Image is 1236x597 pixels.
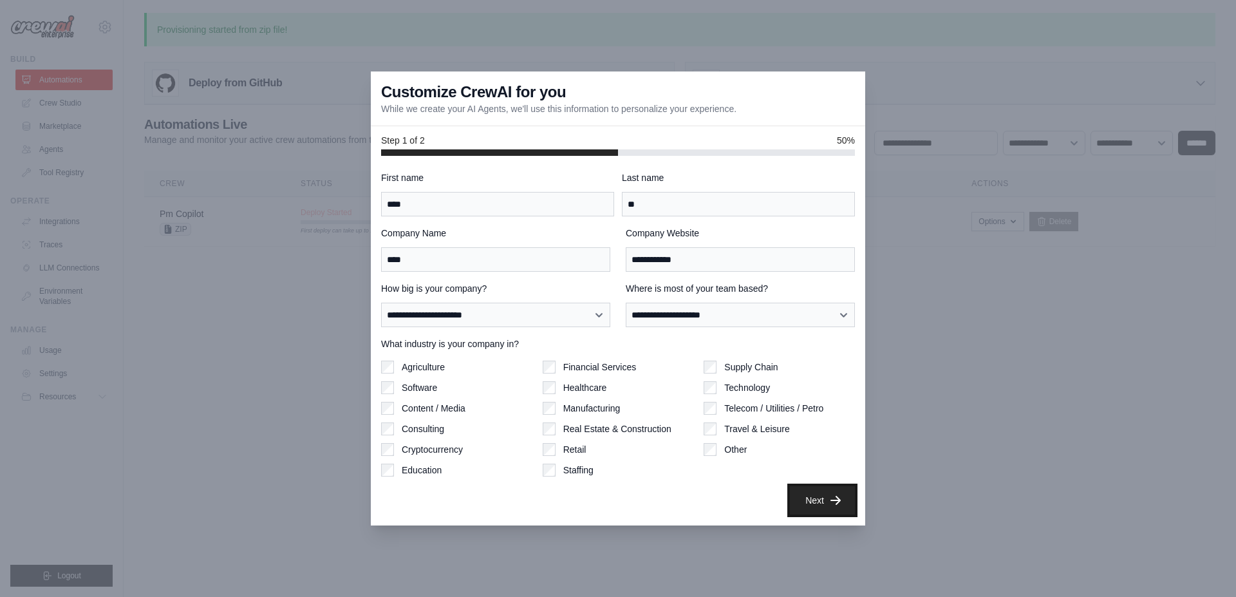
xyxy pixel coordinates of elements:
[381,337,855,350] label: What industry is your company in?
[790,486,855,515] button: Next
[402,464,442,477] label: Education
[381,134,425,147] span: Step 1 of 2
[402,402,465,415] label: Content / Media
[402,422,444,435] label: Consulting
[563,464,594,477] label: Staffing
[563,443,586,456] label: Retail
[381,282,610,295] label: How big is your company?
[724,422,789,435] label: Travel & Leisure
[724,402,823,415] label: Telecom / Utilities / Petro
[381,227,610,240] label: Company Name
[626,227,855,240] label: Company Website
[381,102,736,115] p: While we create your AI Agents, we'll use this information to personalize your experience.
[381,171,614,184] label: First name
[622,171,855,184] label: Last name
[837,134,855,147] span: 50%
[563,381,607,394] label: Healthcare
[724,361,778,374] label: Supply Chain
[402,361,445,374] label: Agriculture
[724,381,770,394] label: Technology
[563,402,621,415] label: Manufacturing
[626,282,855,295] label: Where is most of your team based?
[402,381,437,394] label: Software
[381,82,566,102] h3: Customize CrewAI for you
[724,443,747,456] label: Other
[563,361,637,374] label: Financial Services
[402,443,463,456] label: Cryptocurrency
[563,422,671,435] label: Real Estate & Construction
